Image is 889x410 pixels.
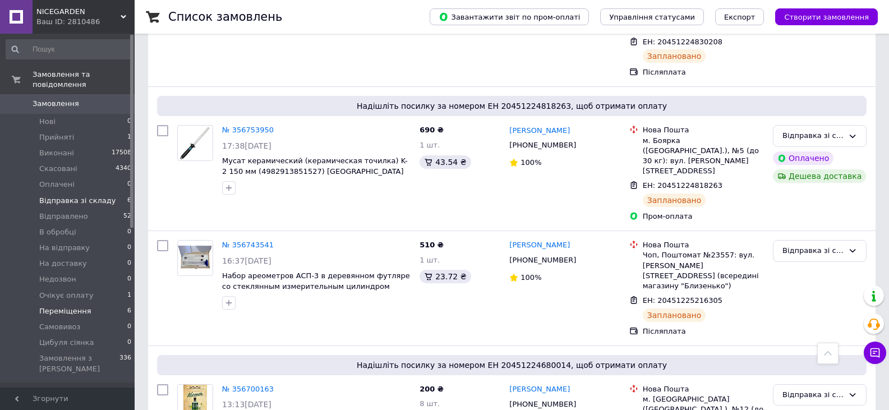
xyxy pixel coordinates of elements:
[222,241,274,249] a: № 356743541
[127,179,131,190] span: 0
[643,211,764,222] div: Пром-оплата
[509,141,576,149] span: [PHONE_NUMBER]
[168,10,282,24] h1: Список замовлень
[39,243,90,253] span: На відправку
[127,291,131,301] span: 1
[520,273,541,282] span: 100%
[715,8,764,25] button: Експорт
[39,164,77,174] span: Скасовані
[127,117,131,127] span: 0
[177,240,213,276] a: Фото товару
[119,353,131,374] span: 336
[643,296,722,305] span: ЕН: 20451225216305
[509,400,576,408] span: [PHONE_NUMBER]
[784,13,869,21] span: Створити замовлення
[643,38,722,46] span: ЕН: 20451224830208
[127,338,131,348] span: 0
[222,156,408,176] a: Мусат керамический (керамическая точилка) K-2 150 мм (4982913851527) [GEOGRAPHIC_DATA]
[127,196,131,206] span: 6
[39,291,93,301] span: Очікує оплату
[643,67,764,77] div: Післяплата
[39,211,88,222] span: Відправлено
[643,250,764,291] div: Чоп, Поштомат №23557: вул. [PERSON_NAME][STREET_ADDRESS] (всередині магазину "Близенько")
[127,322,131,332] span: 0
[724,13,756,21] span: Експорт
[39,322,80,332] span: Самовивоз
[643,308,706,322] div: Заплановано
[36,17,135,27] div: Ваш ID: 2810486
[39,227,76,237] span: В обробці
[39,353,119,374] span: Замовлення з [PERSON_NAME]
[775,8,878,25] button: Створити замовлення
[162,100,862,112] span: Надішліть посилку за номером ЕН 20451224818263, щоб отримати оплату
[127,274,131,284] span: 0
[178,246,213,271] img: Фото товару
[222,141,271,150] span: 17:38[DATE]
[39,179,75,190] span: Оплачені
[127,132,131,142] span: 1
[764,12,878,21] a: Створити замовлення
[127,259,131,269] span: 0
[127,227,131,237] span: 0
[33,387,87,397] span: Повідомлення
[222,385,274,393] a: № 356700163
[782,130,844,142] div: Відправка зі складу
[177,125,213,161] a: Фото товару
[864,342,886,364] button: Чат з покупцем
[39,148,74,158] span: Виконані
[420,385,444,393] span: 200 ₴
[643,194,706,207] div: Заплановано
[782,245,844,257] div: Відправка зі складу
[420,399,440,408] span: 8 шт.
[179,126,211,160] img: Фото товару
[420,270,471,283] div: 23.72 ₴
[782,389,844,401] div: Відправка зі складу
[439,12,580,22] span: Завантажити звіт по пром-оплаті
[509,256,576,264] span: [PHONE_NUMBER]
[39,132,74,142] span: Прийняті
[420,241,444,249] span: 510 ₴
[116,164,131,174] span: 4340
[222,400,271,409] span: 13:13[DATE]
[509,240,570,251] a: [PERSON_NAME]
[643,384,764,394] div: Нова Пошта
[127,306,131,316] span: 6
[39,306,91,316] span: Переміщення
[773,169,866,183] div: Дешева доставка
[643,181,722,190] span: ЕН: 20451224818263
[420,126,444,134] span: 690 ₴
[127,243,131,253] span: 0
[6,39,132,59] input: Пошук
[643,125,764,135] div: Нова Пошта
[643,49,706,63] div: Заплановано
[643,240,764,250] div: Нова Пошта
[162,360,862,371] span: Надішліть посилку за номером ЕН 20451224680014, щоб отримати оплату
[33,99,79,109] span: Замовлення
[123,211,131,222] span: 52
[420,141,440,149] span: 1 шт.
[222,256,271,265] span: 16:37[DATE]
[430,8,589,25] button: Завантажити звіт по пром-оплаті
[39,259,87,269] span: На доставку
[39,196,116,206] span: Відправка зі складу
[112,148,131,158] span: 17508
[509,384,570,395] a: [PERSON_NAME]
[600,8,704,25] button: Управління статусами
[420,256,440,264] span: 1 шт.
[609,13,695,21] span: Управління статусами
[222,126,274,134] a: № 356753950
[33,70,135,90] span: Замовлення та повідомлення
[773,151,833,165] div: Оплачено
[39,338,94,348] span: Цибуля сіянка
[39,274,76,284] span: Недозвон
[509,126,570,136] a: [PERSON_NAME]
[643,326,764,337] div: Післяплата
[39,117,56,127] span: Нові
[222,271,410,301] a: Набор ареометров АСП-3 в деревянном футляре со стеклянным измерительным цилиндром 100мл
[520,158,541,167] span: 100%
[420,155,471,169] div: 43.54 ₴
[643,136,764,177] div: м. Боярка ([GEOGRAPHIC_DATA].), №5 (до 30 кг): вул. [PERSON_NAME][STREET_ADDRESS]
[36,7,121,17] span: NICEGARDEN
